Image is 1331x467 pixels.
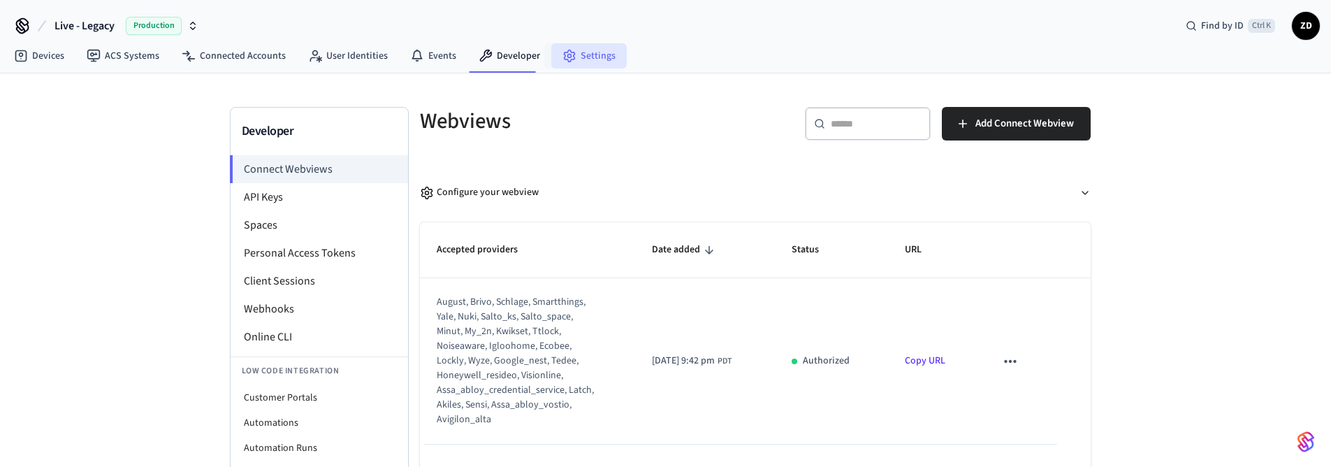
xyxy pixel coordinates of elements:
span: Date added [652,239,718,261]
span: Live - Legacy [54,17,115,34]
h5: Webviews [420,107,747,136]
a: Copy URL [905,354,945,368]
li: Customer Portals [231,385,408,410]
p: Authorized [803,354,850,368]
div: Find by IDCtrl K [1174,13,1286,38]
table: sticky table [420,222,1091,445]
img: SeamLogoGradient.69752ec5.svg [1297,431,1314,453]
a: Devices [3,43,75,69]
span: Accepted providers [437,239,536,261]
li: Automations [231,410,408,436]
a: Events [399,43,467,69]
li: API Keys [231,183,408,211]
button: Configure your webview [420,174,1091,211]
li: Personal Access Tokens [231,239,408,267]
li: Spaces [231,211,408,239]
span: PDT [718,355,732,368]
span: Add Connect Webview [975,115,1074,133]
a: Developer [467,43,551,69]
div: PST8PDT [652,354,732,368]
span: URL [905,239,940,261]
a: User Identities [297,43,399,69]
span: [DATE] 9:42 pm [652,354,715,368]
div: august, brivo, schlage, smartthings, yale, nuki, salto_ks, salto_space, minut, my_2n, kwikset, tt... [437,295,600,427]
li: Automation Runs [231,436,408,461]
li: Client Sessions [231,267,408,295]
a: Settings [551,43,627,69]
li: Connect Webviews [230,155,408,183]
span: Ctrl K [1248,19,1275,33]
li: Online CLI [231,323,408,351]
h3: Developer [242,122,397,141]
a: ACS Systems [75,43,170,69]
button: Add Connect Webview [942,107,1091,141]
span: Production [126,17,182,35]
li: Low Code Integration [231,357,408,385]
a: Connected Accounts [170,43,297,69]
div: Configure your webview [420,185,539,200]
span: Find by ID [1201,19,1244,33]
li: Webhooks [231,295,408,323]
span: ZD [1293,13,1318,38]
span: Status [792,239,837,261]
button: ZD [1292,12,1320,40]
